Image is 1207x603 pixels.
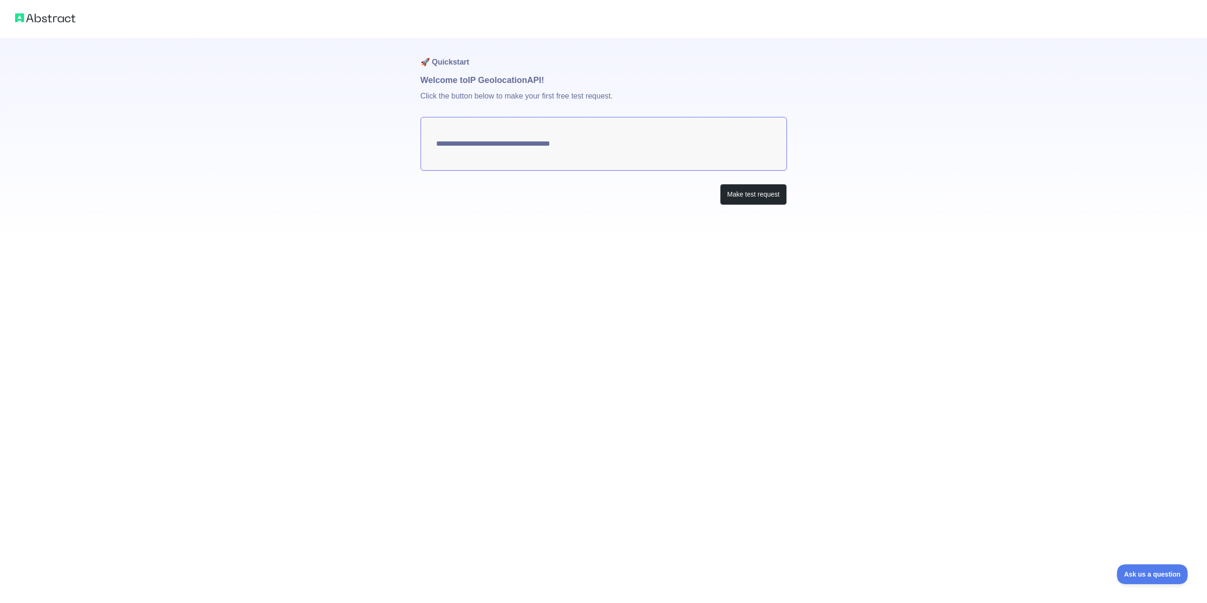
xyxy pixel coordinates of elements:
[720,184,786,205] button: Make test request
[15,11,75,25] img: Abstract logo
[421,74,787,87] h1: Welcome to IP Geolocation API!
[1117,564,1188,584] iframe: Toggle Customer Support
[421,38,787,74] h1: 🚀 Quickstart
[421,87,787,117] p: Click the button below to make your first free test request.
